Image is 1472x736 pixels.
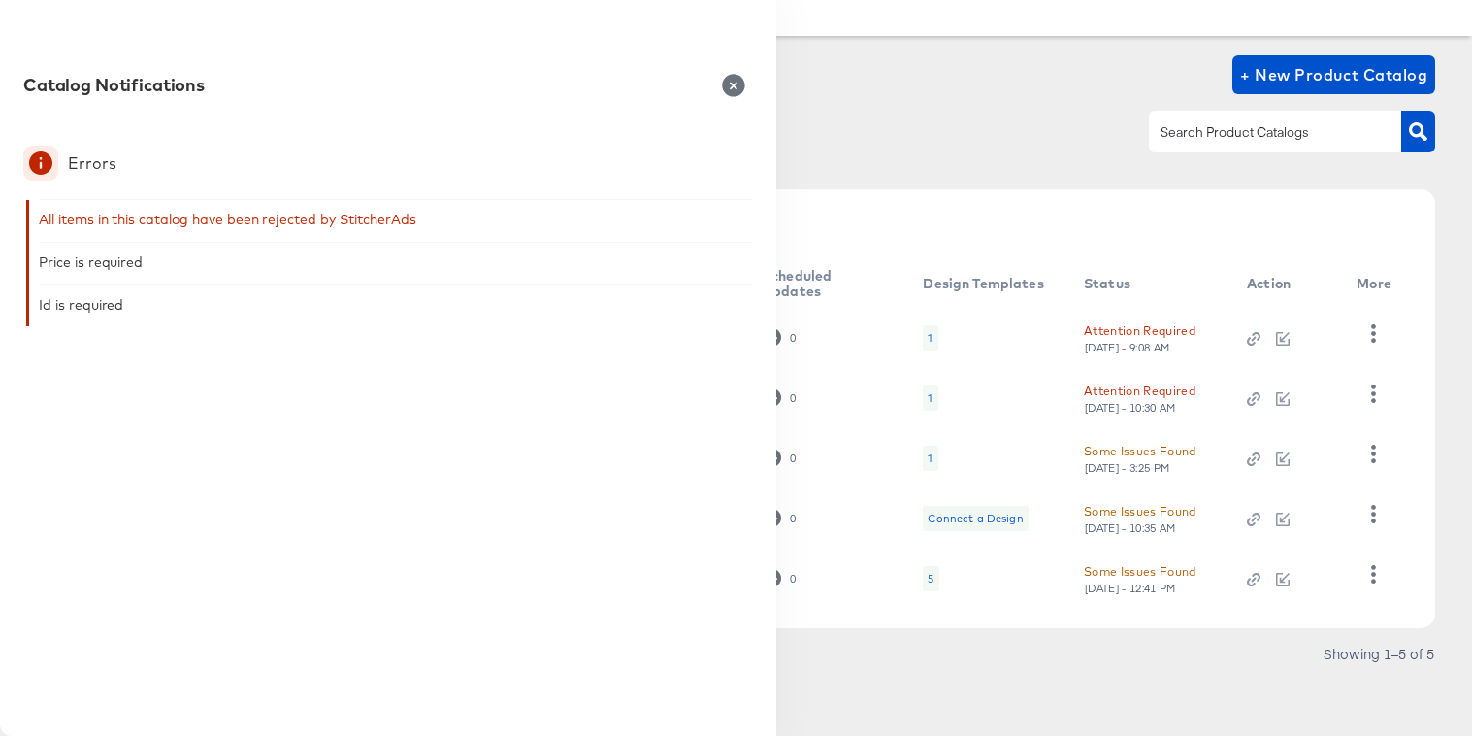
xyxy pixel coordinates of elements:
div: [DATE] - 10:35 AM [1084,521,1177,535]
button: Some Issues Found[DATE] - 12:41 PM [1084,561,1196,595]
span: + New Product Catalog [1240,61,1427,88]
div: 1 [928,330,932,346]
input: Search Product Catalogs [1157,121,1363,144]
div: Connect a Design [928,511,1023,526]
div: 0 [789,331,797,345]
div: Some Issues Found [1084,561,1196,582]
div: Attention Required [1084,320,1195,341]
div: 1 [923,325,937,351]
div: 0 [763,388,797,407]
th: More [1341,261,1415,308]
div: Connect a Design [923,506,1028,531]
div: 1 [923,385,937,411]
th: Status [1068,261,1231,308]
div: Some Issues Found [1084,441,1196,461]
div: 5 [923,566,938,591]
div: 5 [928,571,933,586]
div: 1 [928,451,932,466]
button: + New Product Catalog [1232,55,1435,94]
div: 0 [763,569,797,587]
div: [DATE] - 9:08 AM [1084,341,1171,354]
button: Attention Required[DATE] - 10:30 AM [1084,381,1195,415]
button: Attention Required[DATE] - 9:08 AM [1084,320,1195,354]
button: Some Issues Found[DATE] - 10:35 AM [1084,501,1196,535]
div: Design Templates [923,276,1043,291]
div: All items in this catalog have been rejected by StitcherAds [39,212,416,227]
div: Id is required [39,297,123,313]
div: Some Issues Found [1084,501,1196,521]
div: Errors [68,153,115,173]
button: Some Issues Found[DATE] - 3:25 PM [1084,441,1196,475]
div: 1 [928,390,932,406]
div: Showing 1–5 of 5 [1323,647,1435,660]
div: [DATE] - 3:25 PM [1084,461,1171,475]
th: Action [1231,261,1341,308]
div: Scheduled Updates [763,268,884,299]
div: [DATE] - 12:41 PM [1084,582,1177,595]
div: Catalog Notifications [23,74,205,97]
div: [DATE] - 10:30 AM [1084,401,1177,415]
div: 0 [789,572,797,585]
div: 0 [763,509,797,527]
div: 0 [789,391,797,405]
div: 1 [923,446,937,471]
div: 0 [763,328,797,347]
div: Price is required [39,254,143,270]
div: Attention Required [1084,381,1195,401]
div: 0 [789,512,797,525]
div: 0 [763,449,797,467]
div: 0 [789,452,797,465]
